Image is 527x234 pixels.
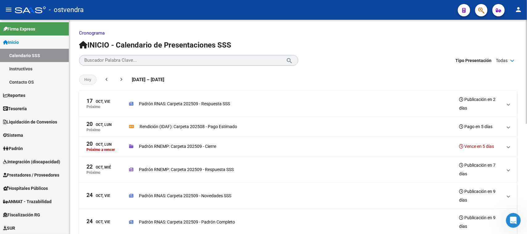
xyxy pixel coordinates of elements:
[79,157,517,183] mat-expansion-panel-header: 22Oct, MiéPróximoPadrón RNEMP: Carpeta 202509 - Respuesta SSSPublicación en 7 días
[79,117,517,137] mat-expansion-panel-header: 20Oct, LunPróximoRendición (IDAF): Carpeta 202508 - Pago EstimadoPago en 5 días
[79,91,517,117] mat-expansion-panel-header: 17Oct, ViePróximoPadrón RNAS: Carpeta 202509 - Respuesta SSSPublicación en 2 días
[459,95,502,112] h3: Publicación en 2 días
[3,132,23,139] span: Sistema
[86,128,100,132] p: Próximo
[3,211,40,218] span: Fiscalización RG
[139,143,216,150] p: Padrón RNEMP: Carpeta 202509 - Cierre
[506,213,521,228] iframe: Intercom live chat
[86,219,110,225] div: Oct, Vie
[3,119,57,125] span: Liquidación de Convenios
[139,219,235,225] p: Padrón RNAS: Carpeta 202509 - Padrón Completo
[86,98,93,104] span: 17
[3,158,60,165] span: Integración (discapacidad)
[86,141,93,147] span: 20
[86,219,93,224] span: 24
[139,192,231,199] p: Padrón RNAS: Carpeta 202509 - Novedades SSS
[139,166,234,173] p: Padrón RNEMP: Carpeta 202509 - Respuesta SSS
[3,39,19,46] span: Inicio
[79,30,105,36] a: Cronograma
[5,6,12,13] mat-icon: menu
[79,183,517,209] mat-expansion-panel-header: 24Oct, ViePadrón RNAS: Carpeta 202509 - Novedades SSSPublicación en 9 días
[459,142,494,151] h3: Vence en 5 días
[86,170,100,175] p: Próximo
[3,105,27,112] span: Tesorería
[86,148,115,152] p: Próximo a vencer
[515,6,522,13] mat-icon: person
[3,185,48,192] span: Hospitales Públicos
[459,213,502,231] h3: Publicación en 9 días
[459,122,492,131] h3: Pago en 5 días
[459,161,502,178] h3: Publicación en 7 días
[86,121,93,127] span: 20
[49,3,84,17] span: - ostvendra
[496,57,508,64] span: Todas
[86,164,93,169] span: 22
[3,225,15,232] span: SUR
[3,145,23,152] span: Padrón
[86,192,110,199] div: Oct, Vie
[79,75,97,85] button: Hoy
[103,76,110,82] mat-icon: chevron_left
[118,76,124,82] mat-icon: chevron_right
[86,98,110,105] div: Oct, Vie
[139,100,230,107] p: Padrón RNAS: Carpeta 202509 - Respuesta SSS
[86,105,100,109] p: Próximo
[459,187,502,204] h3: Publicación en 9 días
[86,121,111,128] div: Oct, Lun
[3,172,59,178] span: Prestadores / Proveedores
[286,56,293,64] mat-icon: search
[455,57,491,64] span: Tipo Presentación
[140,123,237,130] p: Rendición (IDAF): Carpeta 202508 - Pago Estimado
[132,76,164,83] span: [DATE] – [DATE]
[86,141,111,148] div: Oct, Lun
[86,164,111,170] div: Oct, Mié
[3,26,35,32] span: Firma Express
[79,41,231,49] span: INICIO - Calendario de Presentaciones SSS
[86,192,93,198] span: 24
[3,92,25,99] span: Reportes
[79,137,517,157] mat-expansion-panel-header: 20Oct, LunPróximo a vencerPadrón RNEMP: Carpeta 202509 - CierreVence en 5 días
[3,198,52,205] span: ANMAT - Trazabilidad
